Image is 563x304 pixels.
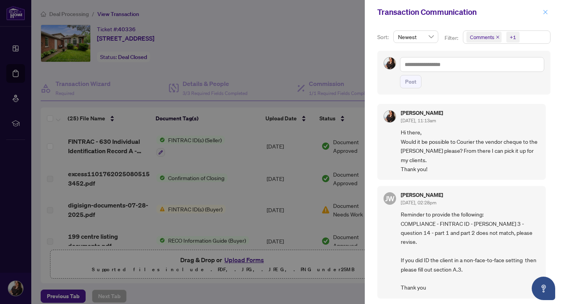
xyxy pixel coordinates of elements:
button: Post [400,75,421,88]
span: close [496,35,500,39]
span: [DATE], 11:13am [401,118,436,123]
span: close [543,9,548,15]
span: Comments [470,33,494,41]
img: Profile Icon [384,57,396,69]
h5: [PERSON_NAME] [401,110,443,116]
span: Newest [398,31,434,43]
span: Comments [466,32,502,43]
p: Filter: [445,34,459,42]
img: Profile Icon [384,111,396,122]
span: JW [385,193,394,204]
div: Transaction Communication [377,6,540,18]
div: +1 [510,33,516,41]
span: Reminder to provide the following: COMPLIANCE - FINTRAC ID - [PERSON_NAME] 3 - question 14 - part... [401,210,540,292]
p: Sort: [377,33,390,41]
h5: [PERSON_NAME] [401,192,443,198]
span: Hi there, Would it be possible to Courier the vendor cheque to the [PERSON_NAME] please? From the... [401,128,540,173]
button: Open asap [532,277,555,300]
span: [DATE], 02:28pm [401,200,436,206]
